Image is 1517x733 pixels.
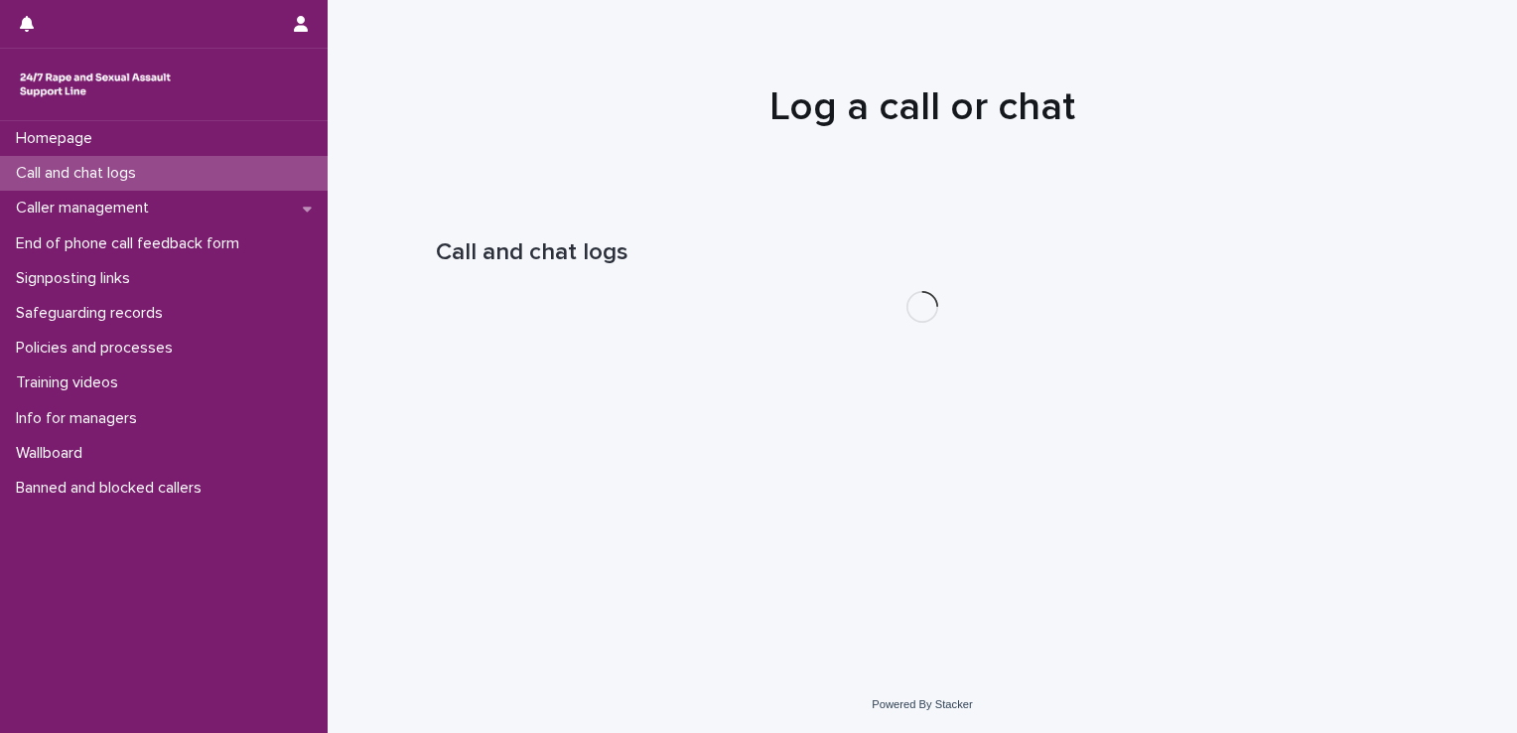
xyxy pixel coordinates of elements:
h1: Call and chat logs [436,238,1409,267]
p: Banned and blocked callers [8,479,217,498]
p: Safeguarding records [8,304,179,323]
p: Homepage [8,129,108,148]
p: Info for managers [8,409,153,428]
p: End of phone call feedback form [8,234,255,253]
p: Policies and processes [8,339,189,358]
p: Caller management [8,199,165,218]
p: Wallboard [8,444,98,463]
h1: Log a call or chat [436,83,1409,131]
p: Training videos [8,373,134,392]
p: Signposting links [8,269,146,288]
a: Powered By Stacker [872,698,972,710]
p: Call and chat logs [8,164,152,183]
img: rhQMoQhaT3yELyF149Cw [16,65,175,104]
